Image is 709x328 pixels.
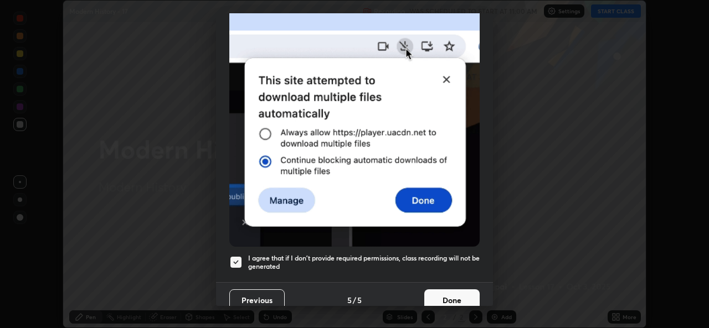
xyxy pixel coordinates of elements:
h4: 5 [347,294,352,306]
button: Previous [229,289,285,311]
img: downloads-permission-blocked.gif [229,5,480,247]
button: Done [424,289,480,311]
h4: 5 [357,294,362,306]
h4: / [353,294,356,306]
h5: I agree that if I don't provide required permissions, class recording will not be generated [248,254,480,271]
